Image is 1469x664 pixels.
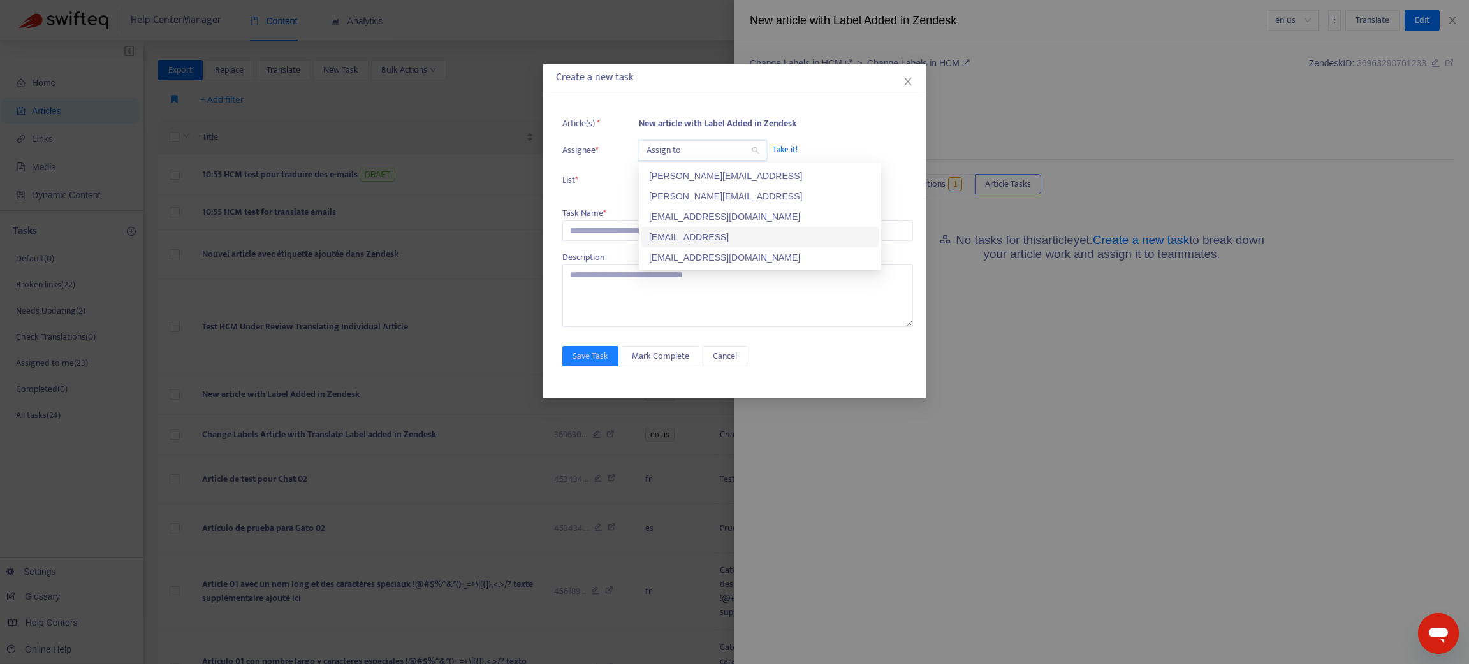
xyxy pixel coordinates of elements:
span: List [562,173,607,187]
div: [EMAIL_ADDRESS] [649,230,871,244]
button: Mark Complete [622,346,699,366]
span: Description [562,250,604,264]
span: close [903,76,913,87]
span: Article(s) [562,117,607,131]
button: Cancel [703,346,747,366]
div: mary.demo@swifteq.demo [641,186,879,206]
div: [EMAIL_ADDRESS][DOMAIN_NAME] [649,250,871,264]
div: Task Name [562,206,913,220]
b: New article with Label Added in Zendesk [639,116,796,131]
div: [PERSON_NAME][EMAIL_ADDRESS] [649,189,871,203]
span: Mark Complete [632,349,689,363]
div: test@swifteq.test [641,227,879,247]
div: [PERSON_NAME][EMAIL_ADDRESS] [649,169,871,183]
div: sorin+filters@swifteq.com [641,247,879,268]
button: Save Task [562,346,618,366]
div: Create a new task [556,70,913,85]
span: Cancel [713,349,737,363]
span: search [752,147,759,154]
span: Assignee [562,143,607,157]
div: joe.sample@swifteq.demo [641,166,879,186]
div: claudiuflorinburdun@gmail.com [641,206,879,227]
iframe: Button to launch messaging window [1418,613,1459,654]
div: [EMAIL_ADDRESS][DOMAIN_NAME] [649,210,871,224]
button: Close [901,75,915,89]
span: Take it! [773,143,900,156]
